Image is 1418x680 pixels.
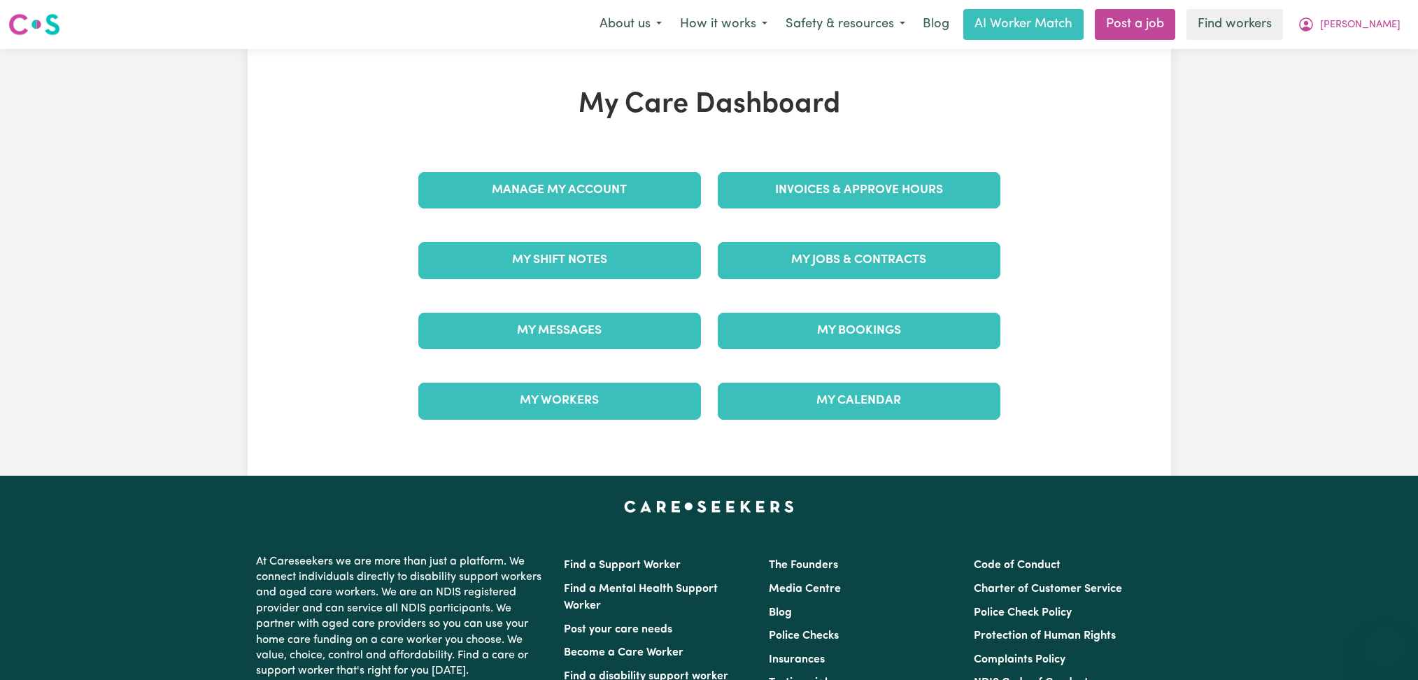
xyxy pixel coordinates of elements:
a: Insurances [769,654,825,665]
a: Media Centre [769,583,841,595]
a: Manage My Account [418,172,701,208]
a: My Workers [418,383,701,419]
a: My Bookings [718,313,1000,349]
a: Police Check Policy [974,607,1072,618]
button: My Account [1289,10,1410,39]
button: How it works [671,10,777,39]
a: Post your care needs [564,624,672,635]
button: About us [590,10,671,39]
iframe: Button to launch messaging window [1362,624,1407,669]
a: Become a Care Worker [564,647,683,658]
a: Complaints Policy [974,654,1065,665]
a: Charter of Customer Service [974,583,1122,595]
a: Careseekers logo [8,8,60,41]
a: Find a Support Worker [564,560,681,571]
img: Careseekers logo [8,12,60,37]
a: Invoices & Approve Hours [718,172,1000,208]
a: Careseekers home page [624,501,794,512]
a: Protection of Human Rights [974,630,1116,642]
a: Blog [914,9,958,40]
a: Code of Conduct [974,560,1061,571]
button: Safety & resources [777,10,914,39]
a: My Jobs & Contracts [718,242,1000,278]
a: Post a job [1095,9,1175,40]
span: [PERSON_NAME] [1320,17,1401,33]
a: Blog [769,607,792,618]
a: Find a Mental Health Support Worker [564,583,718,611]
a: My Shift Notes [418,242,701,278]
a: The Founders [769,560,838,571]
a: Police Checks [769,630,839,642]
a: My Calendar [718,383,1000,419]
a: My Messages [418,313,701,349]
a: AI Worker Match [963,9,1084,40]
a: Find workers [1186,9,1283,40]
h1: My Care Dashboard [410,88,1009,122]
